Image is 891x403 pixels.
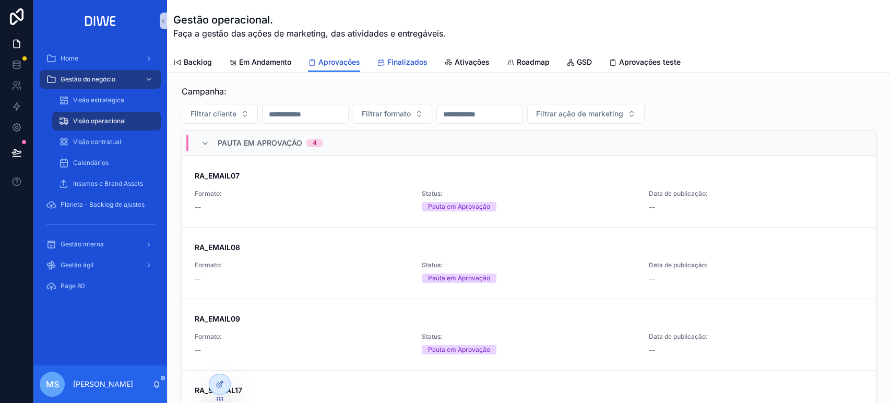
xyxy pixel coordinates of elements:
span: -- [195,202,201,212]
span: Formato: [195,189,409,198]
div: Pauta em Aprovação [428,202,490,211]
strong: RA_EMAIL07 [195,171,240,180]
a: Calendários [52,153,161,172]
span: Campanha: [182,85,227,98]
span: Data de publicação: [649,333,863,341]
h1: Gestão operacional. [173,13,446,27]
a: Aprovações [308,53,360,73]
a: RA_EMAIL07Formato:--Status:Pauta em AprovaçãoData de publicação:-- [182,156,876,227]
a: RA_EMAIL08Formato:--Status:Pauta em AprovaçãoData de publicação:-- [182,227,876,299]
span: Aprovações [318,57,360,67]
a: Backlog [173,53,212,74]
div: Pauta em Aprovação [428,274,490,283]
span: Ativações [455,57,490,67]
div: Pauta em Aprovação [428,345,490,354]
span: Visão contratual [73,138,121,146]
a: Home [40,49,161,68]
span: Aprovações teste [619,57,681,67]
a: RA_EMAIL09Formato:--Status:Pauta em AprovaçãoData de publicação:-- [182,299,876,370]
strong: RA_SOCIAL17 [195,386,242,395]
span: Status: [422,333,636,341]
span: Gestão do negócio [61,75,115,84]
span: Formato: [195,261,409,269]
span: Gestão interna [61,240,104,248]
p: [PERSON_NAME] [73,379,133,389]
a: GSD [566,53,592,74]
div: 4 [313,139,317,147]
button: Select Button [182,104,258,124]
span: MS [46,378,59,390]
span: Filtrar ação de marketing [536,109,623,119]
span: -- [649,202,655,212]
span: Filtrar formato [362,109,411,119]
span: Calendários [73,159,109,167]
a: Ativações [444,53,490,74]
a: Em Andamento [229,53,291,74]
button: Select Button [353,104,432,124]
a: Gestão ágil [40,256,161,275]
span: Home [61,54,78,63]
span: Planeta - Backlog de ajustes [61,200,145,209]
span: Gestão ágil [61,261,93,269]
span: Data de publicação: [649,261,863,269]
a: Visão estratégica [52,91,161,110]
span: Faça a gestão das ações de marketing, das atividades e entregáveis. [173,27,446,40]
a: Visão contratual [52,133,161,151]
button: Select Button [527,104,645,124]
span: Pauta em Aprovação [218,138,302,148]
span: -- [195,345,201,355]
a: Page 80 [40,277,161,295]
a: Gestão do negócio [40,70,161,89]
span: Page 80 [61,282,85,290]
span: Insumos e Brand Assets [73,180,143,188]
span: Status: [422,189,636,198]
span: Em Andamento [239,57,291,67]
span: Filtrar cliente [191,109,236,119]
span: Backlog [184,57,212,67]
a: Insumos e Brand Assets [52,174,161,193]
span: Roadmap [517,57,550,67]
a: Aprovações teste [609,53,681,74]
span: -- [195,274,201,284]
span: -- [649,345,655,355]
strong: RA_EMAIL08 [195,243,240,252]
div: scrollable content [33,42,167,309]
span: Finalizados [387,57,427,67]
span: Visão estratégica [73,96,124,104]
a: Finalizados [377,53,427,74]
strong: RA_EMAIL09 [195,314,240,323]
img: App logo [81,13,120,29]
span: Status: [422,261,636,269]
a: Planeta - Backlog de ajustes [40,195,161,214]
span: -- [649,274,655,284]
a: Visão operacional [52,112,161,131]
span: Data de publicação: [649,189,863,198]
a: Roadmap [506,53,550,74]
a: Gestão interna [40,235,161,254]
span: Visão operacional [73,117,126,125]
span: GSD [577,57,592,67]
span: Formato: [195,333,409,341]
